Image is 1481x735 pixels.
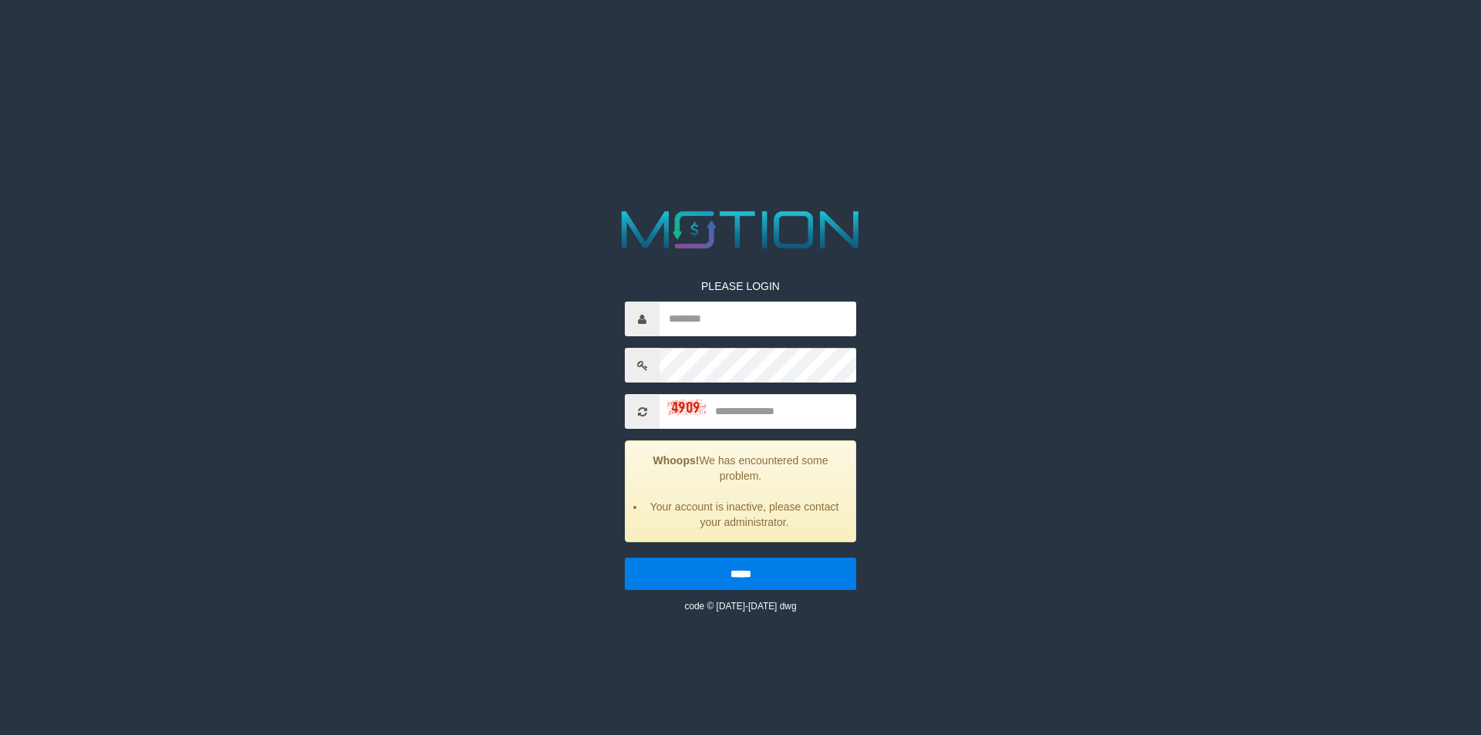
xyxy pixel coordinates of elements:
strong: Whoops! [653,454,700,467]
div: We has encountered some problem. [625,440,856,542]
p: PLEASE LOGIN [625,278,856,294]
img: captcha [667,400,706,415]
li: Your account is inactive, please contact your administrator. [645,499,844,530]
img: MOTION_logo.png [611,204,870,255]
small: code © [DATE]-[DATE] dwg [684,601,796,612]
